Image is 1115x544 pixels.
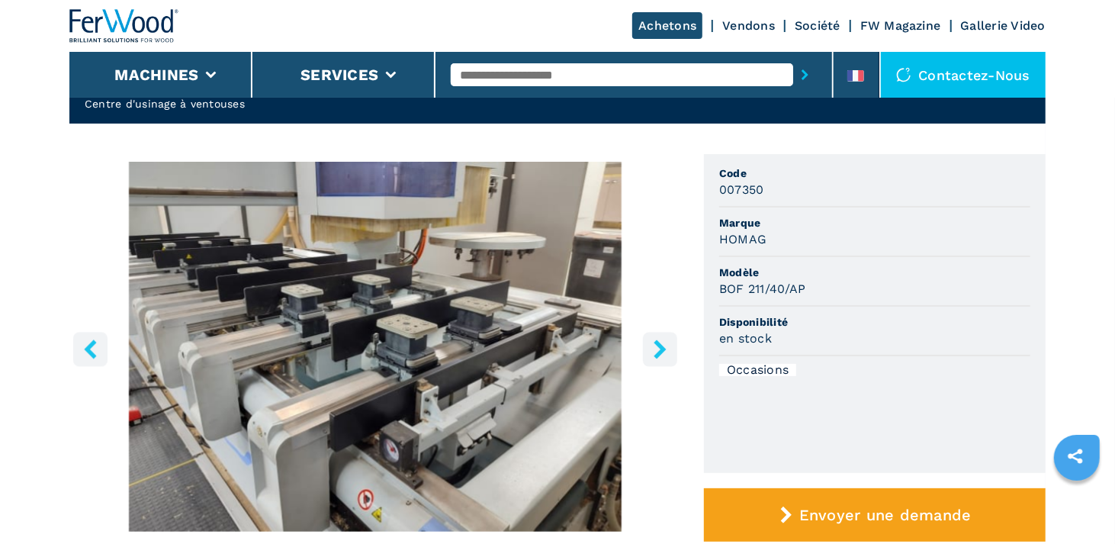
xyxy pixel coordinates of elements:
[719,230,766,248] h3: HOMAG
[114,66,198,84] button: Machines
[799,506,972,524] span: Envoyer une demande
[896,67,911,82] img: Contactez-nous
[961,18,1046,33] a: Gallerie Video
[643,332,677,366] button: right-button
[860,18,941,33] a: FW Magazine
[73,332,108,366] button: left-button
[704,488,1046,542] button: Envoyer une demande
[793,57,817,92] button: submit-button
[795,18,840,33] a: Société
[722,18,775,33] a: Vendons
[881,52,1046,98] div: Contactez-nous
[69,9,179,43] img: Ferwood
[719,364,796,376] div: Occasions
[719,330,772,347] h3: en stock
[632,12,702,39] a: Achetons
[719,314,1030,330] span: Disponibilité
[1050,475,1104,533] iframe: Chat
[719,215,1030,230] span: Marque
[719,280,805,298] h3: BOF 211/40/AP
[69,162,681,532] img: Centre d'usinage à ventouses HOMAG BOF 211/40/AP
[1056,437,1094,475] a: sharethis
[719,265,1030,280] span: Modèle
[69,162,681,532] div: Go to Slide 7
[719,181,764,198] h3: 007350
[300,66,378,84] button: Services
[85,96,321,111] h2: Centre d'usinage à ventouses
[719,166,1030,181] span: Code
